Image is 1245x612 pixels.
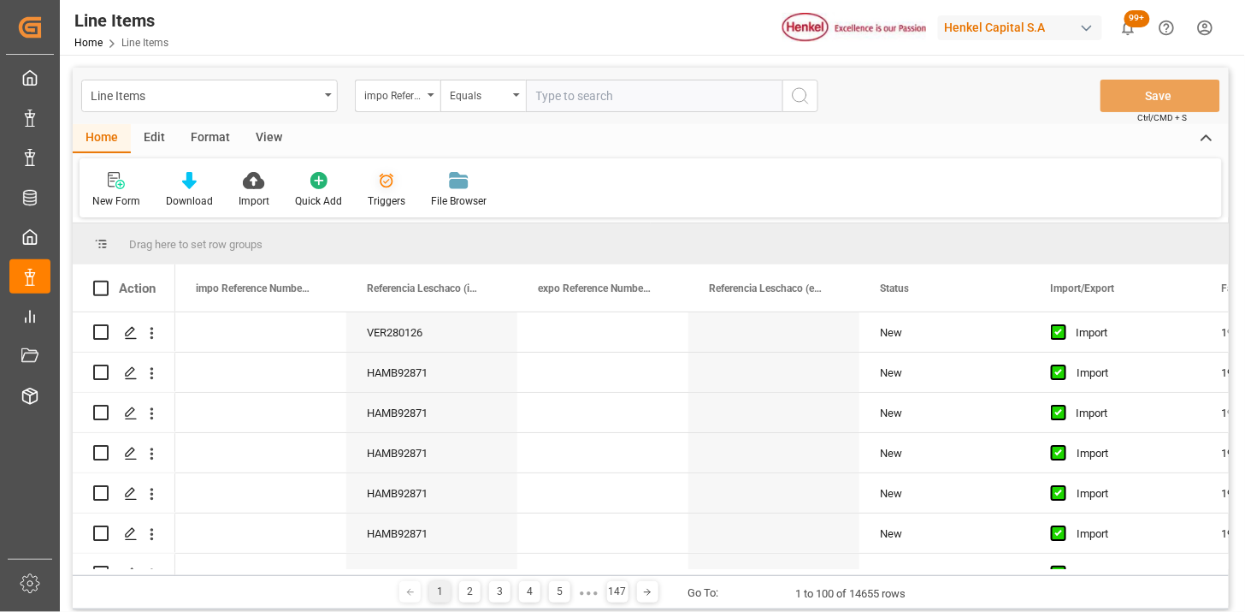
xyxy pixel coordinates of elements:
button: Save [1100,80,1220,112]
div: Import [239,193,269,209]
button: Henkel Capital S.A [938,11,1109,44]
span: Drag here to set row groups [129,238,263,251]
div: Press SPACE to select this row. [73,312,175,353]
span: impo Reference Number WF [196,282,310,294]
div: 147 [607,581,628,603]
div: Go To: [688,585,719,602]
div: Format [178,124,243,153]
div: Import [1077,313,1181,353]
div: New [859,393,1030,432]
div: VER280126 [346,312,517,352]
div: 2 [459,581,481,603]
div: 3 [489,581,510,603]
div: Press SPACE to select this row. [73,514,175,554]
div: Edit [131,124,178,153]
button: open menu [355,80,440,112]
button: Help Center [1148,9,1186,47]
div: Quick Add [295,193,342,209]
div: Press SPACE to select this row. [73,393,175,433]
div: HAMB92871 [346,554,517,593]
div: 1 [429,581,451,603]
div: HAMB92871 [346,393,517,432]
div: Action [119,281,156,296]
div: Line Items [74,8,168,33]
div: New Form [92,193,140,209]
div: Import [1077,394,1181,433]
div: New [859,514,1030,553]
div: Press SPACE to select this row. [73,433,175,473]
span: 99+ [1124,10,1150,27]
div: New [859,473,1030,513]
span: Import/Export [1051,282,1115,294]
div: 4 [519,581,540,603]
div: impo Reference Number WF [364,84,422,104]
div: Press SPACE to select this row. [73,473,175,514]
div: HAMB92871 [346,353,517,392]
button: open menu [440,80,526,112]
div: New [859,312,1030,352]
button: search button [782,80,818,112]
div: Import [1077,555,1181,594]
div: Import [1077,434,1181,473]
div: HAMB92871 [346,514,517,553]
span: Ctrl/CMD + S [1138,111,1188,124]
div: Equals [450,84,508,104]
div: ● ● ● [579,586,598,599]
span: Referencia Leschaco (impo) [367,282,481,294]
a: Home [74,37,103,49]
div: Import [1077,354,1181,393]
div: HAMB92871 [346,433,517,472]
div: New [859,433,1030,472]
span: Status [880,282,909,294]
div: View [243,124,295,153]
div: Download [166,193,213,209]
button: open menu [81,80,338,112]
div: New [859,554,1030,593]
img: Henkel%20logo.jpg_1689854090.jpg [782,13,926,43]
div: Home [73,124,131,153]
input: Type to search [526,80,782,112]
span: expo Reference Number WF [538,282,652,294]
div: Triggers [368,193,405,209]
div: File Browser [431,193,487,209]
div: Henkel Capital S.A [938,15,1102,40]
div: 5 [549,581,570,603]
span: Referencia Leschaco (export) [709,282,823,294]
div: New [859,353,1030,392]
div: Line Items [91,84,319,105]
button: show 100 new notifications [1109,9,1148,47]
div: HAMB92871 [346,473,517,513]
div: Import [1077,474,1181,514]
div: Press SPACE to select this row. [73,554,175,594]
div: Press SPACE to select this row. [73,353,175,393]
div: 1 to 100 of 14655 rows [796,585,906,603]
div: Import [1077,514,1181,554]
